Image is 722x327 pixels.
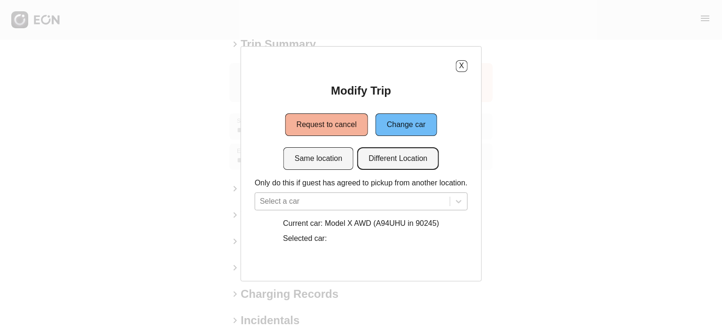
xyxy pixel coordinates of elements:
button: Same location [283,147,353,170]
p: Current car: Model X AWD (A94UHU in 90245) [283,218,439,229]
p: Only do this if guest has agreed to pickup from another location. [255,177,468,189]
p: Selected car: [283,233,439,244]
button: X [455,60,467,72]
h2: Modify Trip [331,83,391,98]
button: Change car [376,113,437,136]
button: Different Location [357,147,439,170]
button: Request to cancel [285,113,368,136]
